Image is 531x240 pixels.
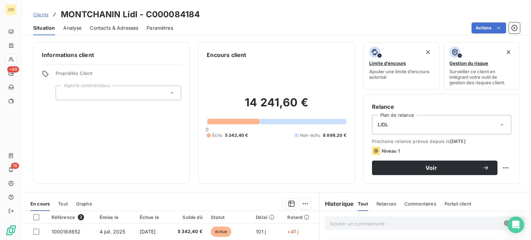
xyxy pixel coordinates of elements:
div: Échue le [140,214,164,220]
span: Portail client [445,201,471,207]
span: LIDL [378,121,389,128]
span: 5 342,40 € [172,228,203,235]
span: Analyse [63,25,82,31]
span: Ajouter une limite d’encours autorisé [369,69,434,80]
span: Niveau 1 [382,148,400,154]
span: Relances [376,201,396,207]
button: Actions [472,22,506,33]
span: 5 342,40 € [225,132,248,138]
span: échue [211,227,232,237]
span: Prochaine relance prévue depuis le [372,138,511,144]
a: Clients [33,11,48,18]
span: 3 [78,214,84,220]
span: 101 j [256,229,266,234]
div: Solde dû [172,214,203,220]
span: 8 899,20 € [323,132,346,138]
span: 18 [11,163,19,169]
span: Limite d’encours [369,60,406,66]
span: 0 [206,127,208,132]
span: Graphe [76,201,92,207]
div: Délai [256,214,279,220]
span: Surveiller ce client en intégrant votre outil de gestion des risques client. [449,69,514,85]
h6: Encours client [207,51,246,59]
div: Émise le [100,214,131,220]
span: 1000188652 [52,229,81,234]
button: Voir [372,161,497,175]
h3: MONTCHANIN Lidl - C000084184 [61,8,200,21]
span: Situation [33,25,55,31]
span: Clients [33,12,48,17]
h6: Informations client [42,51,181,59]
div: Statut [211,214,248,220]
span: Échu [212,132,222,138]
span: 4 juil. 2025 [100,229,125,234]
input: Ajouter une valeur [62,90,67,96]
span: En cours [30,201,50,207]
span: [DATE] [450,138,466,144]
div: Retard [287,214,315,220]
span: +99 [7,66,19,73]
div: Open Intercom Messenger [507,217,524,233]
span: Gestion du risque [449,60,488,66]
div: Référence [52,214,91,220]
img: Logo LeanPay [6,225,17,236]
h6: Relance [372,103,511,111]
span: Tout [358,201,368,207]
span: Propriétés Client [56,70,181,80]
span: [DATE] [140,229,156,234]
span: Commentaires [404,201,436,207]
span: +41 j [287,229,298,234]
button: Gestion du risqueSurveiller ce client en intégrant votre outil de gestion des risques client. [444,42,520,90]
span: Voir [380,165,482,171]
span: Tout [58,201,68,207]
h2: 14 241,60 € [207,96,346,116]
button: Limite d’encoursAjouter une limite d’encours autorisé [363,42,440,90]
span: Paramètres [147,25,173,31]
span: Contacts & Adresses [90,25,138,31]
h6: Historique [319,200,354,208]
span: Non-échu [300,132,320,138]
div: CD [6,4,17,15]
